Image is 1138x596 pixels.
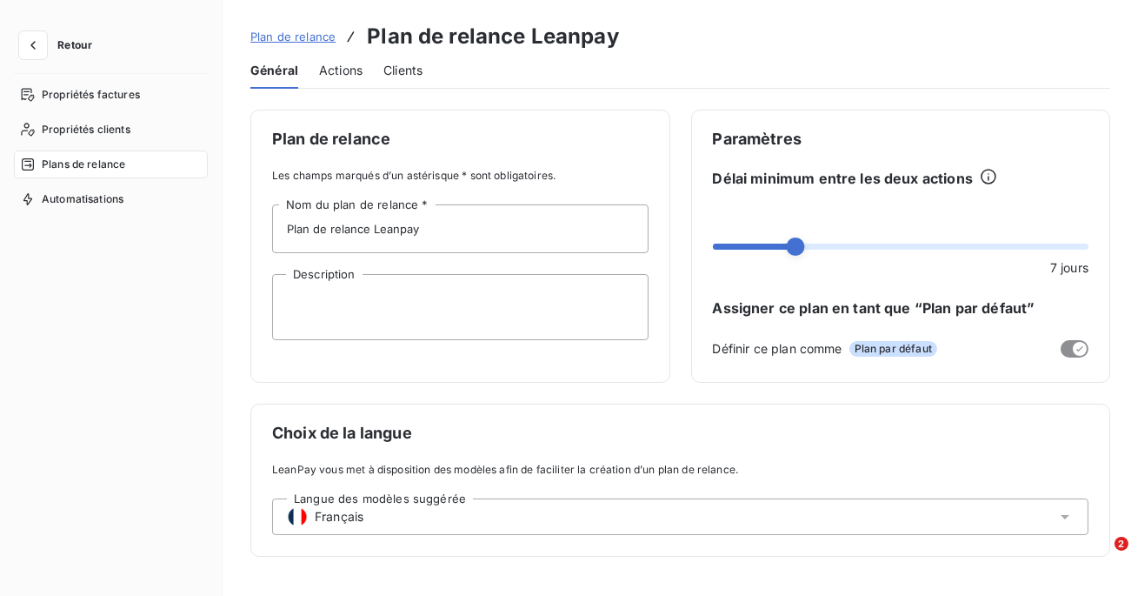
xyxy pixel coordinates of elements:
span: Plan par défaut [849,341,937,357]
span: Délai minimum entre les deux actions [713,168,973,189]
span: Plan de relance [272,131,649,147]
a: Propriétés factures [14,81,208,109]
span: Paramètres [713,131,1089,147]
span: Définir ce plan comme [713,339,842,358]
iframe: Intercom live chat [1079,537,1121,579]
span: Français [315,508,363,526]
a: Plans de relance [14,151,208,178]
a: Plan de relance [250,28,336,45]
a: Automatisations [14,185,208,213]
span: Choix de la langue [272,425,1088,441]
span: Propriétés clients [42,122,130,137]
span: Automatisations [42,191,123,207]
span: Plans de relance [42,157,125,172]
span: Clients [383,62,423,79]
span: Assigner ce plan en tant que “Plan par défaut” [713,298,1089,318]
input: placeholder [272,204,649,253]
span: 7 jours [1050,258,1088,277]
span: Retour [57,40,92,50]
span: 2 [1115,537,1128,551]
span: Plan de relance [250,30,336,44]
span: Général [250,62,298,79]
span: Actions [319,62,363,79]
span: LeanPay vous met à disposition des modèles afin de faciliter la création d’un plan de relance. [272,462,1088,478]
a: Propriétés clients [14,116,208,144]
span: Propriétés factures [42,87,140,103]
h3: Plan de relance Leanpay [367,21,618,52]
span: Les champs marqués d’un astérisque * sont obligatoires. [272,168,649,184]
button: Retour [14,31,106,59]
